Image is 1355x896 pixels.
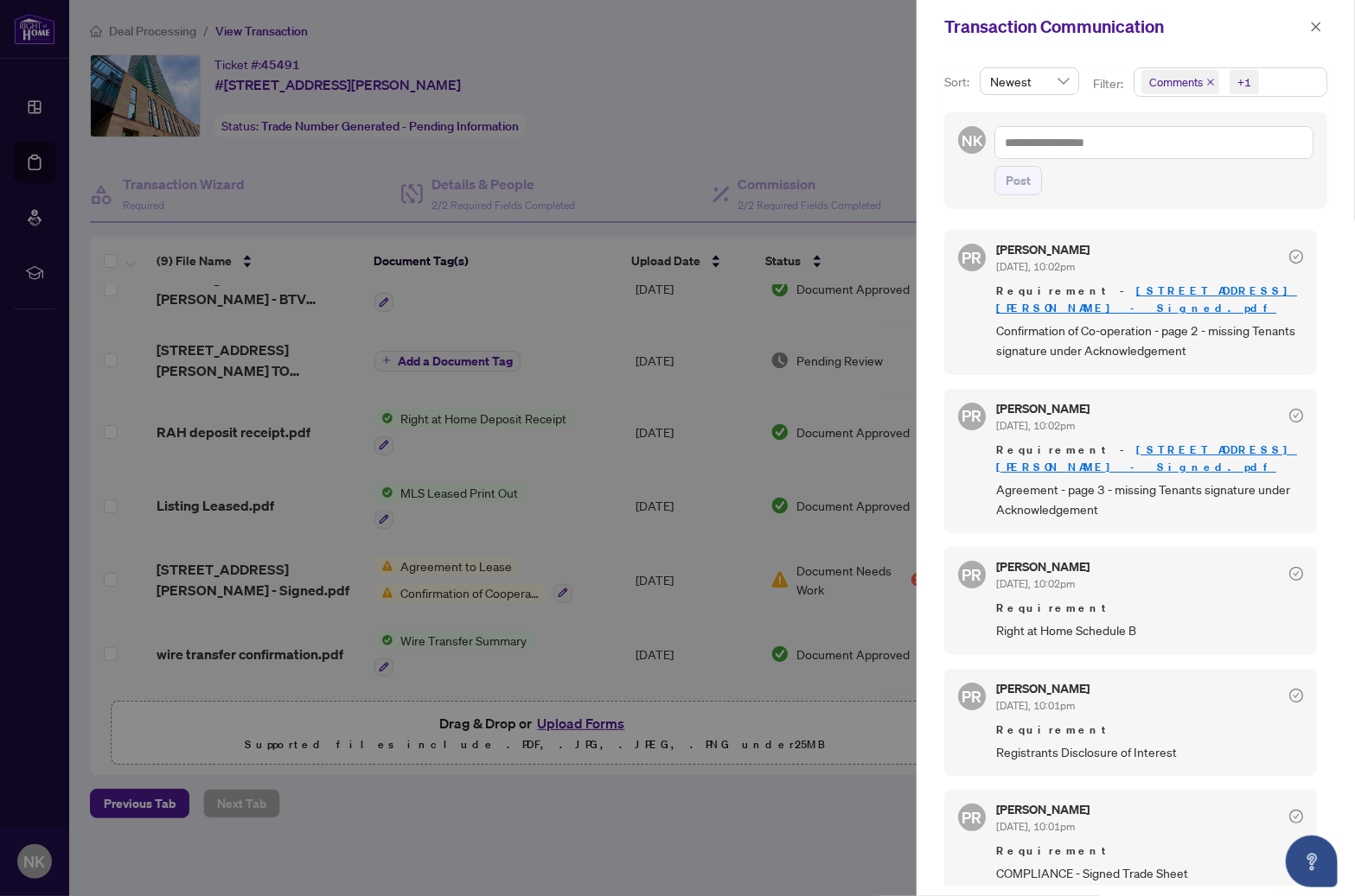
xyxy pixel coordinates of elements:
h5: [PERSON_NAME] [996,804,1090,816]
span: NK [962,129,982,152]
p: Sort: [944,73,973,92]
span: PR [962,245,982,270]
span: check-circle [1289,409,1303,423]
button: Open asap [1286,836,1338,887]
span: [DATE], 10:01pm [996,820,1075,833]
span: Comments [1149,73,1203,91]
div: +1 [1237,73,1251,91]
span: [DATE], 10:02pm [996,260,1075,273]
span: close [1310,21,1322,33]
span: Newest [990,68,1069,94]
span: Requirement - [996,283,1303,317]
p: Filter: [1093,74,1126,93]
span: Confirmation of Co-operation - page 2 - missing Tenants signature under Acknowledgement [996,321,1303,361]
span: close [1206,78,1215,86]
span: check-circle [1289,250,1303,264]
span: [DATE], 10:02pm [996,419,1075,432]
a: [STREET_ADDRESS][PERSON_NAME] - Signed.pdf [996,283,1297,315]
span: check-circle [1289,567,1303,581]
span: Requirement [996,721,1303,739]
span: PR [962,404,982,428]
span: Registrants Disclosure of Interest [996,742,1303,762]
h5: [PERSON_NAME] [996,244,1090,256]
span: check-circle [1289,689,1303,702]
span: Requirement - [996,442,1303,476]
span: PR [962,805,982,829]
span: check-circle [1289,810,1303,823]
h5: [PERSON_NAME] [996,561,1090,573]
span: [DATE], 10:02pm [996,577,1075,590]
span: Requirement [996,600,1303,617]
h5: [PERSON_NAME] [996,683,1090,695]
div: Transaction Communication [944,14,1305,40]
span: Right at Home Schedule B [996,620,1303,640]
button: Post [994,166,1042,195]
span: Requirement [996,842,1303,860]
span: PR [962,684,982,709]
span: PR [962,562,982,587]
span: Agreement - page 3 - missing Tenants signature under Acknowledgement [996,480,1303,520]
h5: [PERSON_NAME] [996,403,1090,415]
span: COMPLIANCE - Signed Trade Sheet [996,863,1303,883]
a: [STREET_ADDRESS][PERSON_NAME] - Signed.pdf [996,442,1297,474]
span: [DATE], 10:01pm [996,699,1075,712]
span: Comments [1141,70,1219,94]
